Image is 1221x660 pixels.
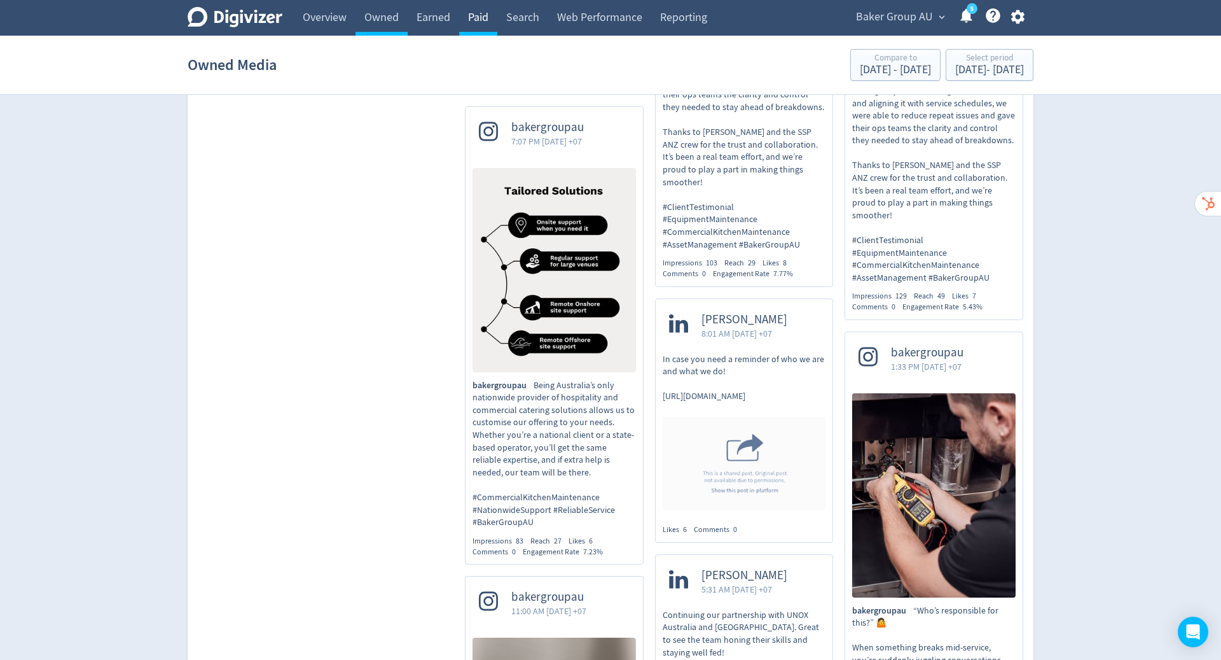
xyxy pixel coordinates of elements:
[473,547,523,558] div: Comments
[511,135,584,148] span: 7:07 PM [DATE] +07
[963,302,983,312] span: 5.43%
[762,258,794,269] div: Likes
[663,524,694,535] div: Likes
[955,53,1024,64] div: Select period
[895,291,907,301] span: 129
[663,417,826,510] img: Shared Post
[511,605,586,617] span: 11:00 AM [DATE] +07
[955,64,1024,76] div: [DATE] - [DATE]
[516,536,523,546] span: 83
[852,291,914,302] div: Impressions
[473,379,636,529] p: Being Australia’s only nationwide provider of hospitality and commercial catering solutions allow...
[701,312,787,327] span: [PERSON_NAME]
[952,291,983,302] div: Likes
[856,7,933,27] span: Baker Group AU
[512,547,516,557] span: 0
[892,302,895,312] span: 0
[852,605,913,617] span: bakergroupau
[860,64,931,76] div: [DATE] - [DATE]
[748,258,755,268] span: 29
[701,583,787,596] span: 5:31 AM [DATE] +07
[473,379,534,392] span: bakergroupau
[936,11,948,23] span: expand_more
[972,291,976,301] span: 7
[511,120,584,135] span: bakergroupau
[663,269,713,279] div: Comments
[473,168,636,372] img: Being Australia’s only nationwide provider of hospitality and commercial catering solutions allow...
[656,299,833,515] a: [PERSON_NAME]8:01 AM [DATE] +07In case you need a reminder of who we are and what we do! [URL][DO...
[683,524,687,535] span: 6
[702,269,706,279] span: 0
[970,4,974,13] text: 5
[783,258,787,268] span: 8
[694,524,744,535] div: Comments
[1178,617,1208,647] div: Open Intercom Messenger
[852,393,1016,598] img: “Who’s responsible for this?” 🤷 When something breaks mid-service, you’re suddenly juggling conve...
[860,53,931,64] div: Compare to
[554,536,562,546] span: 27
[937,291,945,301] span: 49
[967,3,977,14] a: 5
[663,26,826,251] p: This is what happens when maintenance shifts from reactive to strategic. By standardising SSP’s a...
[466,107,643,557] a: bakergroupau7:07 PM [DATE] +07Being Australia’s only nationwide provider of hospitality and comme...
[701,568,787,583] span: [PERSON_NAME]
[530,536,569,547] div: Reach
[188,45,277,85] h1: Owned Media
[663,258,724,269] div: Impressions
[523,547,610,558] div: Engagement Rate
[706,258,717,268] span: 103
[852,7,948,27] button: Baker Group AU
[701,327,787,340] span: 8:01 AM [DATE] +07
[511,590,586,605] span: bakergroupau
[850,49,941,81] button: Compare to[DATE] - [DATE]
[733,524,737,535] span: 0
[724,258,762,269] div: Reach
[891,346,963,360] span: bakergroupau
[946,49,1033,81] button: Select period[DATE]- [DATE]
[583,547,603,557] span: 7.23%
[663,353,826,403] p: In case you need a reminder of who we are and what we do! [URL][DOMAIN_NAME]
[773,269,793,279] span: 7.77%
[589,536,593,546] span: 6
[852,60,1016,284] p: This is what happens when maintenance shifts from reactive to strategic. By standardising SSP’s a...
[891,360,963,373] span: 1:33 PM [DATE] +07
[914,291,952,302] div: Reach
[569,536,600,547] div: Likes
[713,269,800,279] div: Engagement Rate
[902,302,990,312] div: Engagement Rate
[852,302,902,312] div: Comments
[473,536,530,547] div: Impressions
